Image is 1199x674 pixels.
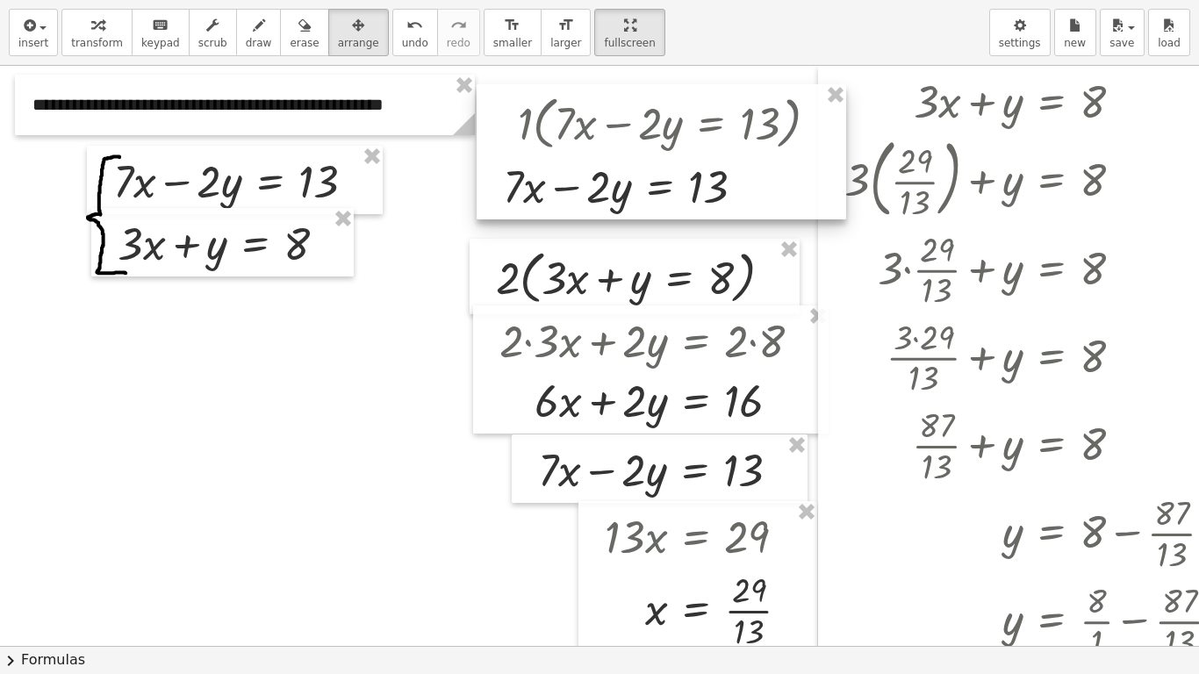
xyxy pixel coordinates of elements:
span: fullscreen [604,37,655,49]
span: insert [18,37,48,49]
button: draw [236,9,282,56]
button: redoredo [437,9,480,56]
span: save [1109,37,1134,49]
span: keypad [141,37,180,49]
button: arrange [328,9,389,56]
span: transform [71,37,123,49]
button: settings [989,9,1051,56]
span: undo [402,37,428,49]
button: fullscreen [594,9,664,56]
span: arrange [338,37,379,49]
button: keyboardkeypad [132,9,190,56]
span: load [1158,37,1181,49]
i: keyboard [152,15,169,36]
button: new [1054,9,1096,56]
span: smaller [493,37,532,49]
span: new [1064,37,1086,49]
button: load [1148,9,1190,56]
button: format_sizesmaller [484,9,542,56]
button: insert [9,9,58,56]
button: erase [280,9,328,56]
i: undo [406,15,423,36]
span: scrub [198,37,227,49]
i: redo [450,15,467,36]
button: undoundo [392,9,438,56]
span: larger [550,37,581,49]
span: draw [246,37,272,49]
i: format_size [504,15,521,36]
button: format_sizelarger [541,9,591,56]
button: transform [61,9,133,56]
span: redo [447,37,470,49]
span: erase [290,37,319,49]
button: save [1100,9,1145,56]
i: format_size [557,15,574,36]
span: settings [999,37,1041,49]
button: scrub [189,9,237,56]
